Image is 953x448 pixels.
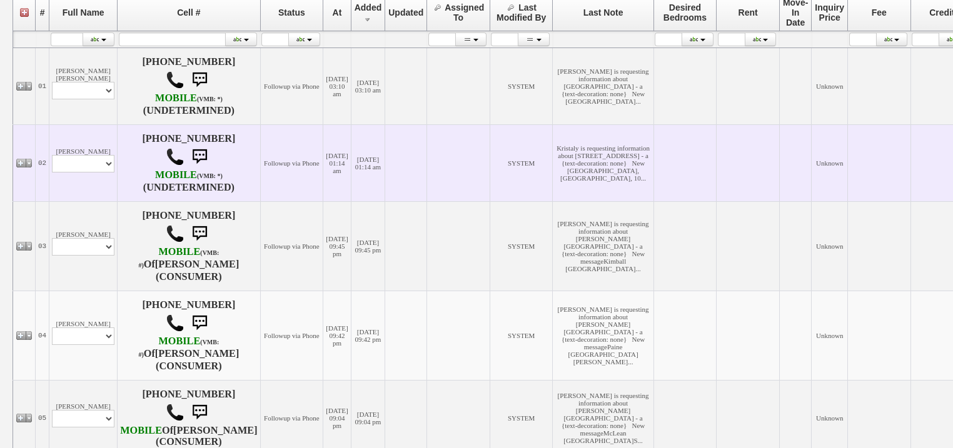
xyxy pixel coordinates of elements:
img: call.png [166,147,184,166]
td: [DATE] 09:45 pm [351,201,385,291]
td: [PERSON_NAME] is requesting information about [PERSON_NAME][GEOGRAPHIC_DATA] - a {text-decoration... [553,291,653,380]
font: MOBILE [155,169,197,181]
span: Full Name [63,7,104,17]
span: Fee [872,7,887,17]
td: 03 [36,201,49,291]
td: Followup via Phone [260,124,323,201]
td: [DATE] 01:14 am [351,124,385,201]
font: MOBILE [155,92,197,104]
font: MOBILE [120,425,162,436]
b: T-Mobile USA, Inc. [138,336,219,359]
td: 01 [36,47,49,124]
td: 02 [36,124,49,201]
td: SYSTEM [490,47,553,124]
b: [PERSON_NAME] [155,259,240,270]
td: Unknown [812,201,848,291]
td: [PERSON_NAME] [PERSON_NAME] [49,47,118,124]
td: Unknown [812,124,848,201]
td: Kristaly is requesting information about [STREET_ADDRESS] - a {text-decoration: none} New [GEOGRA... [553,124,653,201]
font: (VMB: #) [138,249,219,269]
span: Updated [388,7,423,17]
span: Last Modified By [497,2,546,22]
img: call.png [166,71,184,89]
img: call.png [166,224,184,243]
h4: [PHONE_NUMBER] Of (CONSUMER) [120,210,257,282]
img: call.png [166,314,184,332]
h4: [PHONE_NUMBER] Of (CONSUMER) [120,389,257,447]
td: [PERSON_NAME] [49,124,118,201]
h4: [PHONE_NUMBER] (UNDETERMINED) [120,56,257,116]
span: Desired Bedrooms [663,2,707,22]
font: (VMB: #) [138,339,219,358]
b: Verizon Wireless [155,92,223,104]
font: MOBILE [158,336,200,347]
span: Added [355,2,382,12]
b: T-Mobile USA, Inc. [138,246,219,270]
td: [PERSON_NAME] is requesting information about [GEOGRAPHIC_DATA] - a {text-decoration: none} New [... [553,47,653,124]
td: [DATE] 01:14 am [323,124,351,201]
td: Followup via Phone [260,201,323,291]
font: (VMB: *) [197,172,223,179]
td: Unknown [812,47,848,124]
td: SYSTEM [490,201,553,291]
img: sms.png [187,221,212,246]
h4: [PHONE_NUMBER] (UNDETERMINED) [120,133,257,193]
td: Followup via Phone [260,291,323,380]
td: [DATE] 03:10 am [351,47,385,124]
span: Status [278,7,305,17]
img: sms.png [187,144,212,169]
span: Assigned To [445,2,484,22]
td: [PERSON_NAME] [49,291,118,380]
b: Dish Wireless, LLC [120,425,162,436]
td: SYSTEM [490,124,553,201]
td: [PERSON_NAME] [49,201,118,291]
b: Verizon Wireless [155,169,223,181]
td: [PERSON_NAME] is requesting information about [PERSON_NAME][GEOGRAPHIC_DATA] - a {text-decoration... [553,201,653,291]
font: MOBILE [158,246,200,257]
span: Rent [739,7,758,17]
td: Unknown [812,291,848,380]
img: sms.png [187,67,212,92]
span: Last Note [583,7,623,17]
b: [PERSON_NAME] [173,425,258,436]
b: [PERSON_NAME] [155,348,240,359]
td: [DATE] 09:42 pm [323,291,351,380]
img: call.png [166,403,184,422]
h4: [PHONE_NUMBER] Of (CONSUMER) [120,299,257,372]
img: sms.png [187,311,212,336]
td: [DATE] 09:42 pm [351,291,385,380]
font: (VMB: *) [197,96,223,102]
span: Inquiry Price [815,2,844,22]
td: [DATE] 03:10 am [323,47,351,124]
td: Followup via Phone [260,47,323,124]
span: Cell # [177,7,200,17]
td: 04 [36,291,49,380]
td: [DATE] 09:45 pm [323,201,351,291]
span: At [333,7,342,17]
img: sms.png [187,400,212,425]
td: SYSTEM [490,291,553,380]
